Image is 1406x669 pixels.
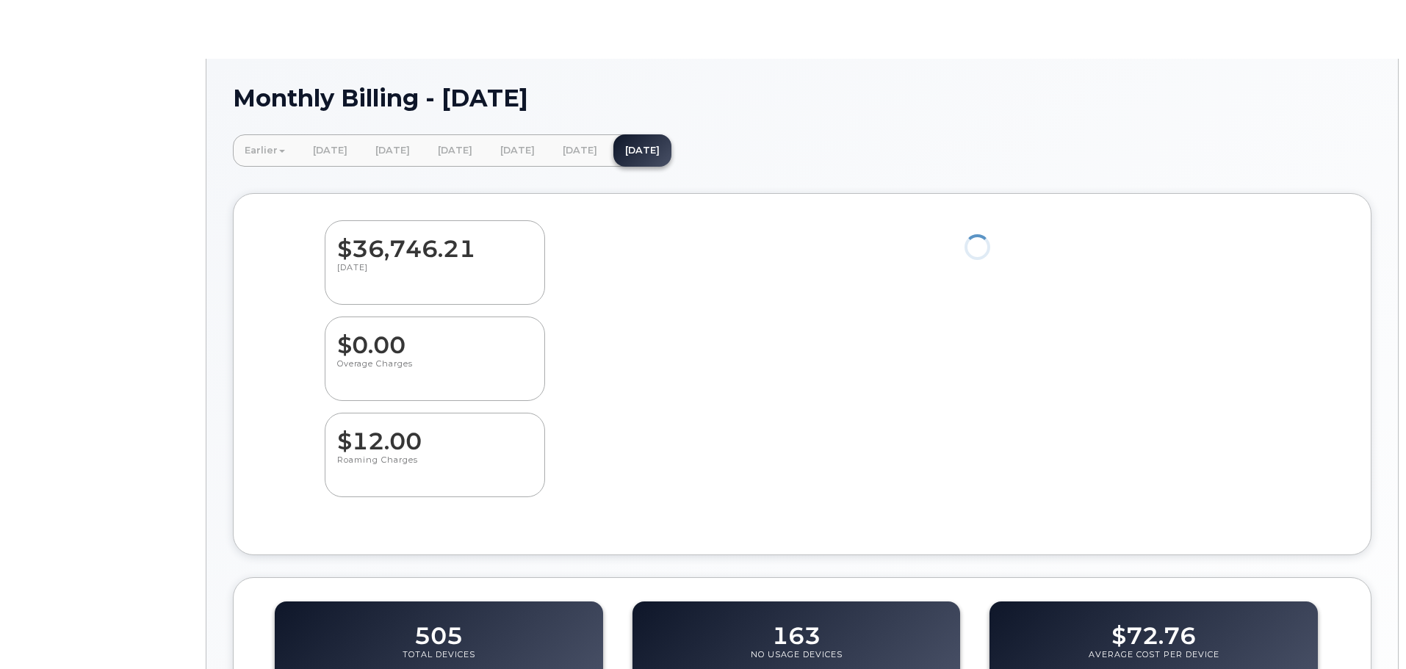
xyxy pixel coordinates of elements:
dd: 163 [772,608,821,649]
dd: $36,746.21 [337,221,533,262]
a: [DATE] [489,134,547,167]
p: Roaming Charges [337,455,533,481]
h1: Monthly Billing - [DATE] [233,85,1371,111]
dd: 505 [414,608,463,649]
dd: $72.76 [1111,608,1196,649]
a: [DATE] [613,134,671,167]
a: [DATE] [301,134,359,167]
a: [DATE] [551,134,609,167]
a: [DATE] [426,134,484,167]
p: Overage Charges [337,358,533,385]
p: [DATE] [337,262,533,289]
dd: $12.00 [337,413,533,455]
a: Earlier [233,134,297,167]
a: [DATE] [364,134,422,167]
dd: $0.00 [337,317,533,358]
